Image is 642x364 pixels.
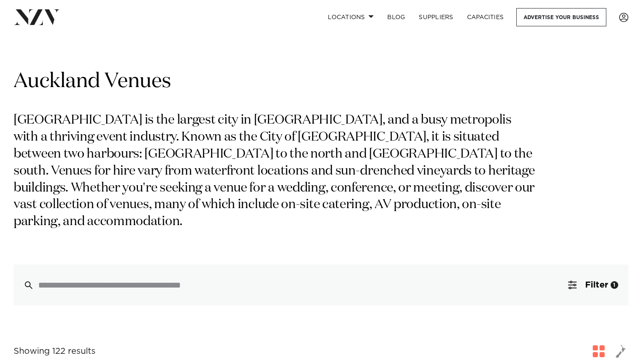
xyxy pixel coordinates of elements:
a: BLOG [380,8,412,26]
span: Filter [585,281,608,289]
p: [GEOGRAPHIC_DATA] is the largest city in [GEOGRAPHIC_DATA], and a busy metropolis with a thriving... [14,112,538,231]
div: 1 [611,281,618,289]
h1: Auckland Venues [14,68,628,95]
img: nzv-logo.png [14,9,60,25]
button: Filter1 [558,265,628,305]
a: Capacities [460,8,511,26]
a: Locations [321,8,380,26]
a: SUPPLIERS [412,8,460,26]
a: Advertise your business [516,8,606,26]
div: Showing 122 results [14,345,96,358]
